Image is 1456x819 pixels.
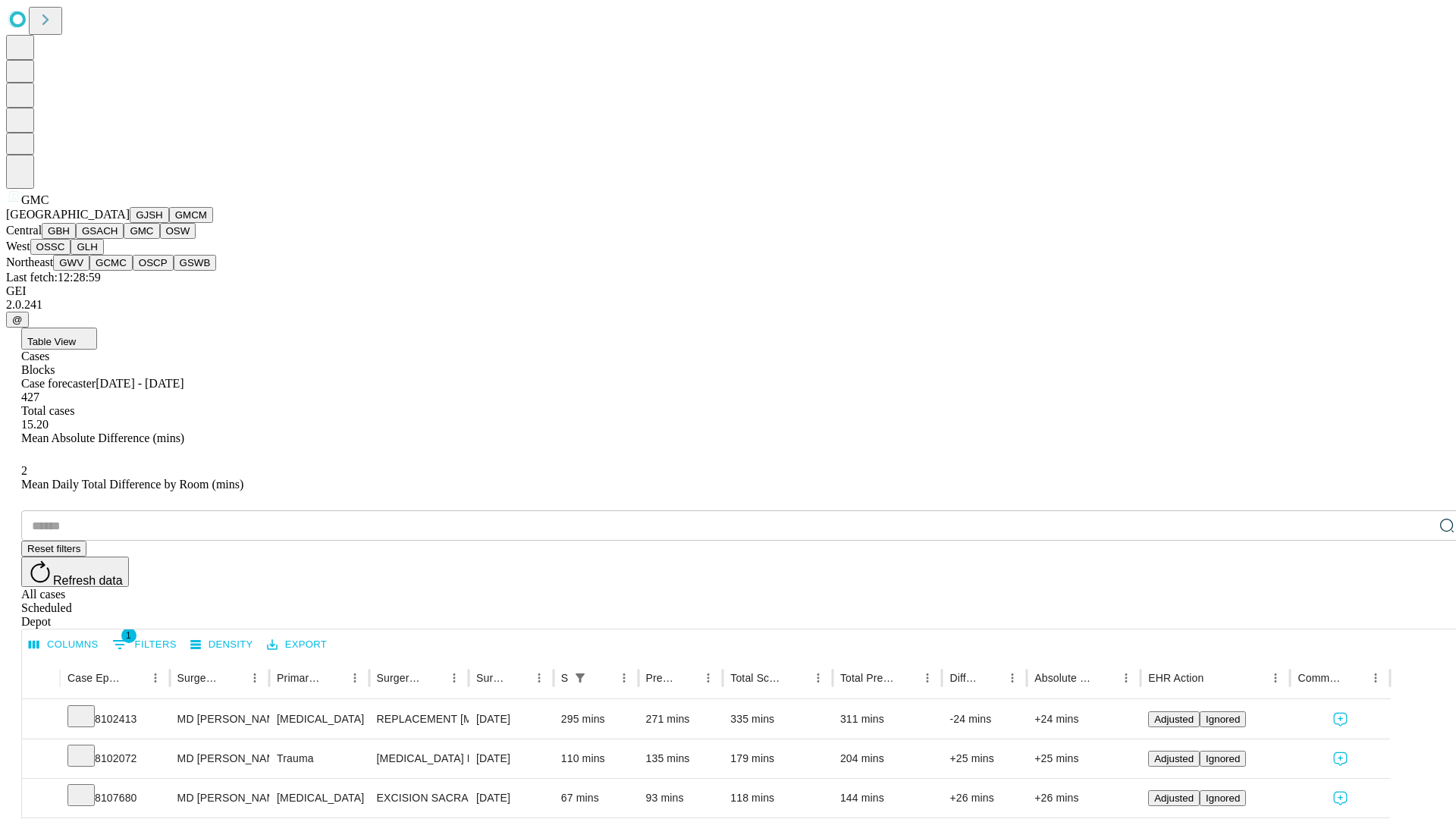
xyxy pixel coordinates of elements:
div: [DATE] [476,779,546,817]
button: GLH [71,239,103,255]
div: [MEDICAL_DATA] [277,700,361,739]
div: MD [PERSON_NAME] [PERSON_NAME] [177,739,262,778]
div: 118 mins [730,779,825,817]
button: Sort [124,667,145,689]
button: OSW [160,223,196,239]
span: Adjusted [1154,792,1194,804]
div: 179 mins [730,739,825,778]
button: Ignored [1200,751,1246,767]
span: 2 [21,464,27,477]
button: Sort [981,667,1002,689]
button: GSWB [174,255,217,271]
div: 8102413 [67,700,162,739]
div: [DATE] [476,700,546,739]
button: Export [263,633,331,657]
button: Sort [592,667,613,689]
button: Menu [917,667,938,689]
div: +25 mins [949,739,1019,778]
span: Ignored [1206,714,1240,725]
button: Menu [1002,667,1023,689]
span: Total cases [21,404,74,417]
div: Trauma [277,739,361,778]
span: Northeast [6,256,53,268]
div: 295 mins [561,700,631,739]
button: Adjusted [1148,711,1200,727]
div: Comments [1298,672,1341,684]
button: Select columns [25,633,102,657]
button: Sort [1094,667,1116,689]
div: +26 mins [1034,779,1133,817]
button: OSCP [133,255,174,271]
button: Expand [30,786,52,812]
div: Absolute Difference [1034,672,1093,684]
button: Adjusted [1148,790,1200,806]
button: Menu [529,667,550,689]
div: 67 mins [561,779,631,817]
button: Expand [30,746,52,773]
span: Last fetch: 12:28:59 [6,271,101,284]
div: 8107680 [67,779,162,817]
button: Expand [30,707,52,733]
button: Menu [1365,667,1386,689]
div: +25 mins [1034,739,1133,778]
div: Total Scheduled Duration [730,672,785,684]
button: Menu [1265,667,1286,689]
div: [MEDICAL_DATA] [277,779,361,817]
div: 93 mins [646,779,716,817]
div: EHR Action [1148,672,1203,684]
span: @ [12,314,23,325]
span: Ignored [1206,753,1240,764]
button: GMCM [169,207,213,223]
button: Sort [786,667,808,689]
button: @ [6,312,29,328]
button: Sort [896,667,917,689]
button: Menu [444,667,465,689]
button: GBH [42,223,76,239]
button: GMC [124,223,159,239]
div: Total Predicted Duration [840,672,895,684]
div: Predicted In Room Duration [646,672,676,684]
button: Menu [145,667,166,689]
div: 110 mins [561,739,631,778]
div: 2.0.241 [6,298,1450,312]
span: Adjusted [1154,753,1194,764]
button: Adjusted [1148,751,1200,767]
span: Central [6,224,42,237]
div: Primary Service [277,672,321,684]
div: 144 mins [840,779,935,817]
div: [DATE] [476,739,546,778]
button: Density [187,633,257,657]
span: 427 [21,391,39,403]
div: 204 mins [840,739,935,778]
div: [MEDICAL_DATA] DIAGNOSTIC [377,739,461,778]
button: Show filters [570,667,591,689]
span: Table View [27,336,76,347]
div: +26 mins [949,779,1019,817]
div: 271 mins [646,700,716,739]
div: Difference [949,672,979,684]
div: GEI [6,284,1450,298]
button: Menu [698,667,719,689]
span: 1 [121,628,136,643]
div: 311 mins [840,700,935,739]
span: Ignored [1206,792,1240,804]
button: Menu [344,667,366,689]
div: 335 mins [730,700,825,739]
button: Menu [808,667,829,689]
button: Ignored [1200,790,1246,806]
span: Mean Absolute Difference (mins) [21,431,184,444]
div: 8102072 [67,739,162,778]
button: Sort [223,667,244,689]
button: GWV [53,255,89,271]
span: Case forecaster [21,377,96,390]
span: Adjusted [1154,714,1194,725]
button: Reset filters [21,541,86,557]
span: GMC [21,193,49,206]
span: 15.20 [21,418,49,431]
div: Scheduled In Room Duration [561,672,568,684]
div: Case Epic Id [67,672,122,684]
div: Surgeon Name [177,672,221,684]
button: Menu [244,667,265,689]
div: 135 mins [646,739,716,778]
button: Show filters [108,632,180,657]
